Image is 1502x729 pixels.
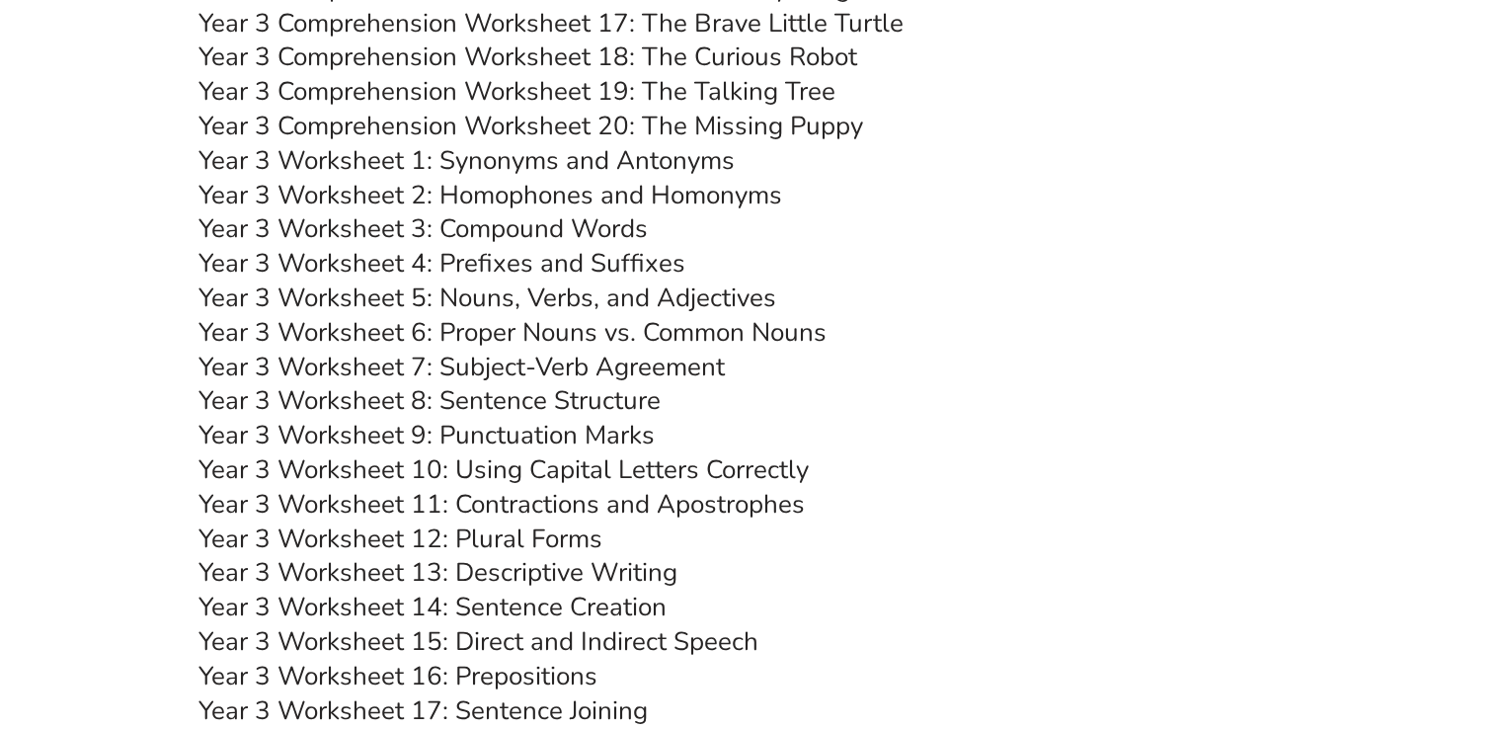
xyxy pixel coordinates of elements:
a: Year 3 Worksheet 1: Synonyms and Antonyms [198,143,735,178]
a: Year 3 Worksheet 5: Nouns, Verbs, and Adjectives [198,281,776,315]
a: Year 3 Worksheet 12: Plural Forms [198,522,602,556]
a: Year 3 Worksheet 14: Sentence Creation [198,590,667,624]
a: Year 3 Worksheet 10: Using Capital Letters Correctly [198,452,809,487]
a: Year 3 Worksheet 17: Sentence Joining [198,693,648,728]
a: Year 3 Worksheet 4: Prefixes and Suffixes [198,246,685,281]
a: Year 3 Comprehension Worksheet 19: The Talking Tree [198,74,835,109]
a: Year 3 Comprehension Worksheet 20: The Missing Puppy [198,109,863,143]
a: Year 3 Worksheet 7: Subject-Verb Agreement [198,350,725,384]
a: Year 3 Worksheet 15: Direct and Indirect Speech [198,624,758,659]
a: Year 3 Worksheet 3: Compound Words [198,211,648,246]
a: Year 3 Comprehension Worksheet 17: The Brave Little Turtle [198,6,904,40]
a: Year 3 Worksheet 2: Homophones and Homonyms [198,178,782,212]
a: Year 3 Worksheet 11: Contractions and Apostrophes [198,487,805,522]
a: Year 3 Worksheet 16: Prepositions [198,659,597,693]
a: Year 3 Worksheet 6: Proper Nouns vs. Common Nouns [198,315,827,350]
a: Year 3 Worksheet 9: Punctuation Marks [198,418,655,452]
a: Year 3 Worksheet 8: Sentence Structure [198,383,661,418]
iframe: Chat Widget [1173,507,1502,729]
a: Year 3 Comprehension Worksheet 18: The Curious Robot [198,40,857,74]
a: Year 3 Worksheet 13: Descriptive Writing [198,555,677,590]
